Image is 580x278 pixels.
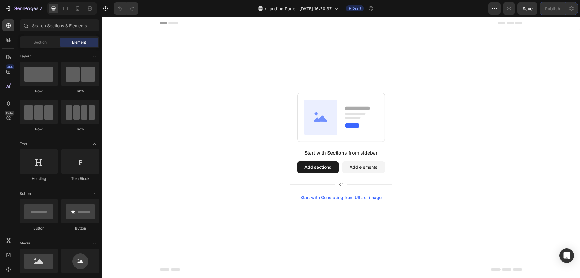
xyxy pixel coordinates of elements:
div: Text Block [61,176,99,182]
span: Save [523,6,533,11]
button: Publish [540,2,565,15]
span: Toggle open [90,189,99,198]
button: Add elements [240,144,283,156]
span: Landing Page - [DATE] 16:20:37 [267,5,332,12]
div: Start with Generating from URL or image [198,178,280,183]
div: Heading [20,176,58,182]
span: Text [20,141,27,147]
div: Open Intercom Messenger [559,248,574,263]
span: Toggle open [90,238,99,248]
span: Button [20,191,31,196]
div: Button [61,226,99,231]
div: 450 [6,64,14,69]
button: Add sections [195,144,237,156]
span: Media [20,240,30,246]
button: 7 [2,2,45,15]
span: Layout [20,54,31,59]
div: Row [20,126,58,132]
span: Toggle open [90,139,99,149]
div: Row [61,126,99,132]
span: Element [72,40,86,45]
div: Row [61,88,99,94]
button: Save [517,2,537,15]
span: Draft [352,6,361,11]
p: 7 [40,5,42,12]
span: Toggle open [90,51,99,61]
div: Beta [5,111,14,116]
iframe: Design area [102,17,580,278]
span: / [265,5,266,12]
div: Start with Sections from sidebar [203,132,276,139]
div: Row [20,88,58,94]
input: Search Sections & Elements [20,19,99,31]
div: Publish [545,5,560,12]
div: Button [20,226,58,231]
div: Undo/Redo [114,2,138,15]
span: Section [34,40,47,45]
